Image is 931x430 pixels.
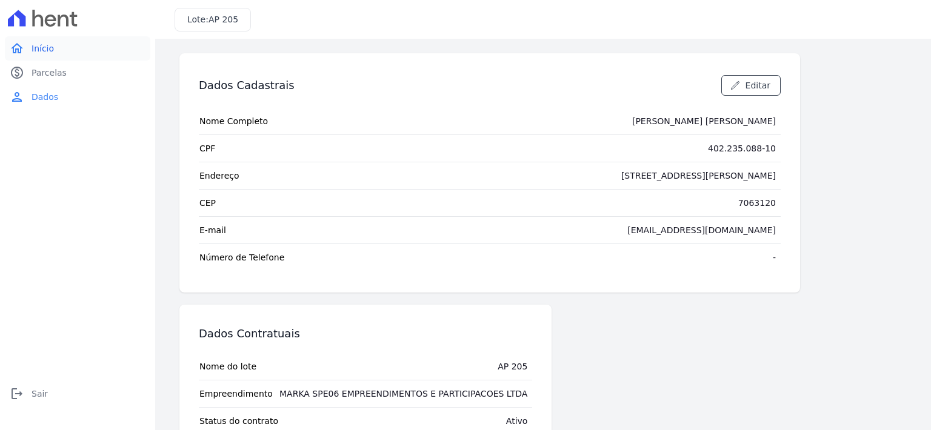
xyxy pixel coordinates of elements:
[5,382,150,406] a: logoutSair
[10,65,24,80] i: paid
[32,91,58,103] span: Dados
[32,388,48,400] span: Sair
[199,388,273,400] span: Empreendimento
[199,197,216,209] span: CEP
[506,415,528,427] div: Ativo
[498,360,527,372] div: AP 205
[627,224,776,236] div: [EMAIL_ADDRESS][DOMAIN_NAME]
[199,170,239,182] span: Endereço
[632,115,776,127] div: [PERSON_NAME] [PERSON_NAME]
[5,85,150,109] a: personDados
[199,115,268,127] span: Nome Completo
[10,90,24,104] i: person
[199,360,256,372] span: Nome do lote
[199,224,226,236] span: E-mail
[199,326,300,341] h3: Dados Contratuais
[10,386,24,401] i: logout
[209,15,238,24] span: AP 205
[621,170,776,182] div: [STREET_ADDRESS][PERSON_NAME]
[279,388,527,400] div: MARKA SPE06 EMPREENDIMENTOS E PARTICIPACOES LTDA
[199,251,284,263] span: Número de Telefone
[199,142,215,154] span: CPF
[10,41,24,56] i: home
[738,197,776,209] div: 7063120
[32,42,54,55] span: Início
[32,67,67,79] span: Parcelas
[721,75,781,96] a: Editar
[5,61,150,85] a: paidParcelas
[199,78,295,93] h3: Dados Cadastrais
[199,415,278,427] span: Status do contrato
[746,79,770,91] span: Editar
[5,36,150,61] a: homeInício
[773,251,776,263] div: -
[708,142,776,154] div: 402.235.088-10
[187,13,238,26] h3: Lote:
